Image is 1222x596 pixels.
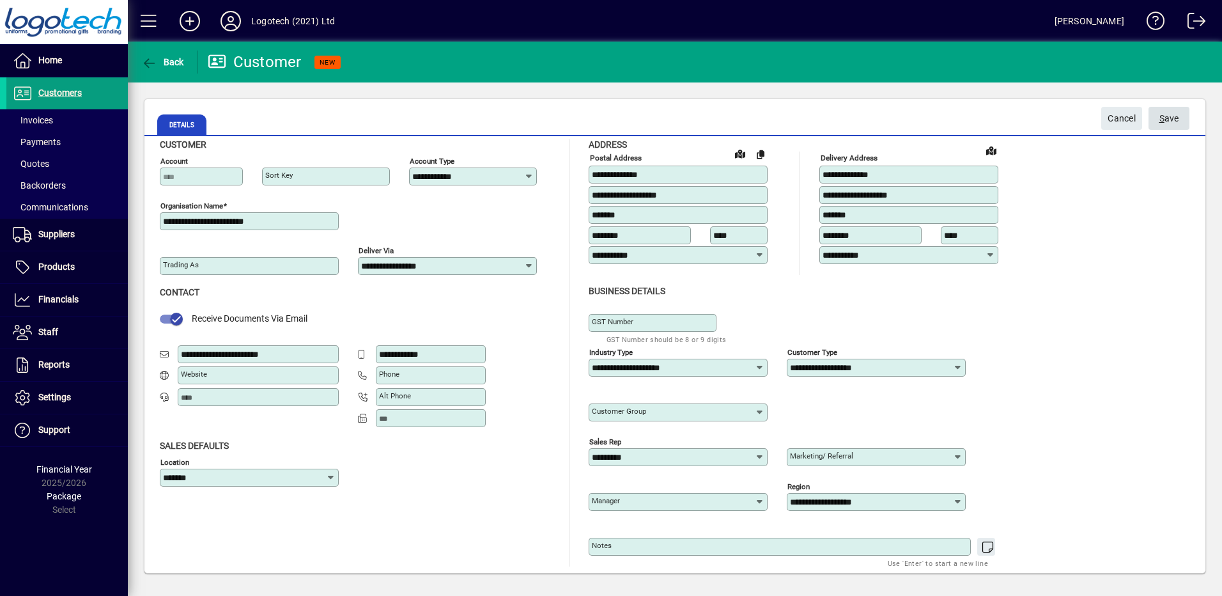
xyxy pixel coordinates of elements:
span: Backorders [13,180,66,191]
a: Knowledge Base [1137,3,1165,44]
mat-label: Alt Phone [379,391,411,400]
span: Business details [589,286,665,296]
div: Logotech (2021) Ltd [251,11,335,31]
span: Back [141,57,184,67]
app-page-header-button: Back [128,51,198,74]
div: [PERSON_NAME] [1055,11,1124,31]
mat-label: Deliver via [359,246,394,255]
span: Receive Documents Via Email [192,313,307,324]
mat-label: Industry type [589,347,633,356]
a: Logout [1178,3,1206,44]
a: Staff [6,317,128,349]
span: Communications [13,202,88,212]
mat-label: Customer type [787,347,837,356]
mat-label: Trading as [163,260,199,269]
mat-label: Phone [379,370,399,379]
mat-label: Marketing/ Referral [790,451,853,460]
a: View on map [730,143,750,164]
span: Contact [160,287,199,297]
span: Reports [38,359,70,370]
mat-label: Customer group [592,407,646,416]
span: S [1159,113,1164,123]
div: Customer [208,52,302,72]
span: Cancel [1108,108,1136,129]
span: Support [38,425,70,435]
a: Products [6,251,128,283]
mat-hint: Use 'Enter' to start a new line [888,556,988,570]
span: Customers [38,88,82,98]
mat-label: Account Type [410,157,454,166]
button: Save [1149,107,1189,130]
a: Quotes [6,153,128,175]
mat-hint: GST Number should be 8 or 9 digits [607,332,727,347]
mat-label: Account [160,157,188,166]
button: Copy to Delivery address [750,144,771,164]
mat-label: Location [160,457,189,466]
a: View on map [981,140,1002,161]
span: Sales defaults [160,441,229,451]
a: Communications [6,196,128,218]
span: Suppliers [38,229,75,239]
button: Add [169,10,210,33]
span: Quotes [13,159,49,169]
span: ave [1159,108,1179,129]
span: Staff [38,327,58,337]
a: Payments [6,131,128,153]
mat-label: Sort key [265,171,293,180]
a: Invoices [6,109,128,131]
span: Financial Year [36,464,92,474]
a: Settings [6,382,128,414]
mat-label: Region [787,482,810,490]
span: Home [38,55,62,65]
a: Suppliers [6,219,128,251]
span: NEW [320,58,336,67]
mat-label: Website [181,370,207,379]
span: Invoices [13,115,53,125]
a: Home [6,45,128,77]
span: Financials [38,294,79,304]
mat-label: Sales rep [589,437,621,446]
mat-label: Manager [592,496,620,505]
span: Payments [13,137,61,147]
span: Package [47,491,81,501]
button: Profile [210,10,251,33]
mat-label: Organisation name [160,201,223,210]
span: Customer [160,139,206,150]
mat-label: Notes [592,541,612,550]
button: Back [138,51,187,74]
button: Cancel [1101,107,1142,130]
a: Backorders [6,175,128,196]
span: Products [38,262,75,272]
a: Financials [6,284,128,316]
span: Details [157,114,206,135]
span: Address [589,139,627,150]
mat-label: GST Number [592,317,633,326]
a: Support [6,414,128,446]
span: Settings [38,392,71,402]
a: Reports [6,349,128,381]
